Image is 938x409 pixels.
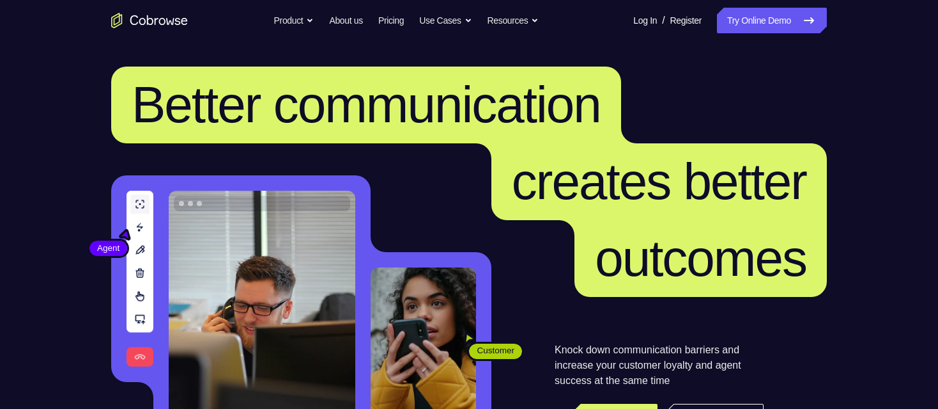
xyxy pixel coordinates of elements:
button: Resources [488,8,539,33]
p: Knock down communication barriers and increase your customer loyalty and agent success at the sam... [555,342,764,389]
a: Try Online Demo [717,8,827,33]
a: Register [670,8,702,33]
button: Product [274,8,314,33]
span: / [662,13,665,28]
a: Go to the home page [111,13,188,28]
a: Pricing [378,8,404,33]
span: outcomes [595,230,806,287]
span: Better communication [132,76,601,133]
button: Use Cases [419,8,472,33]
span: creates better [512,153,806,210]
a: About us [329,8,362,33]
a: Log In [633,8,657,33]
